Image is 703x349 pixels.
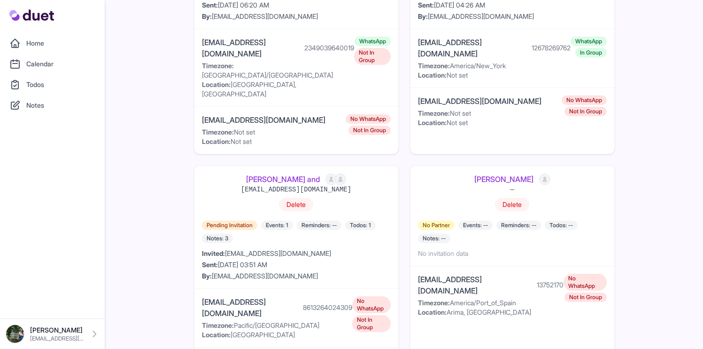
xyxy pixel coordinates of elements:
p: [PERSON_NAME] [30,325,84,335]
a: [PERSON_NAME] [474,174,533,185]
span: Not In Group [352,315,391,332]
div: [EMAIL_ADDRESS][DOMAIN_NAME] [202,249,391,258]
div: — [495,185,529,194]
span: Events: 1 [261,221,293,230]
strong: Sent: [418,1,434,9]
span: No WhatsApp [564,274,606,291]
button: Delete [279,198,313,211]
strong: Timezone: [418,62,450,70]
span: No WhatsApp [562,95,607,105]
div: Arima, [GEOGRAPHIC_DATA] [418,308,564,317]
strong: Sent: [202,261,218,269]
div: America/Port_of_Spain [418,298,564,308]
strong: Timezone: [202,62,234,70]
div: America/New_York [418,61,571,71]
strong: By: [202,272,212,280]
strong: Invited: [202,249,225,257]
div: 2349039640019 [304,43,354,53]
img: DSC08576_Original.jpeg [6,325,24,343]
a: [PERSON_NAME] [EMAIL_ADDRESS][DOMAIN_NAME] [6,325,99,343]
strong: Sent: [202,1,218,9]
a: Home [6,34,99,53]
div: [EMAIL_ADDRESS][DOMAIN_NAME] [202,12,391,21]
a: [PERSON_NAME] and [246,174,320,185]
a: Calendar [6,55,99,73]
strong: Location: [202,331,231,339]
span: Not In Group [564,107,607,116]
div: Not set [418,109,545,118]
div: [GEOGRAPHIC_DATA], [GEOGRAPHIC_DATA] [202,80,355,99]
div: [GEOGRAPHIC_DATA]/[GEOGRAPHIC_DATA] [202,61,355,80]
span: Pending Invitation [202,221,257,230]
span: Notes: 3 [202,234,233,243]
span: Reminders: -- [297,221,341,230]
strong: Location: [418,71,447,79]
strong: By: [202,12,212,20]
span: No WhatsApp [346,114,391,124]
strong: By: [418,12,428,20]
strong: Timezone: [202,321,234,329]
div: [DATE] 03:51 AM [202,260,391,270]
span: Reminders: -- [496,221,541,230]
div: [EMAIL_ADDRESS][DOMAIN_NAME] [418,95,541,107]
div: Not set [202,127,329,137]
span: Notes: -- [418,234,450,243]
div: Pacific/[GEOGRAPHIC_DATA] [202,321,352,330]
span: Not In Group [348,126,391,135]
div: [EMAIL_ADDRESS][DOMAIN_NAME] [418,274,533,296]
div: [EMAIL_ADDRESS][DOMAIN_NAME] [202,271,391,281]
div: [DATE] 04:26 AM [418,0,607,10]
strong: Location: [418,308,447,316]
span: Not In Group [564,293,607,302]
span: Events: -- [458,221,493,230]
div: 13752170 [537,280,564,290]
div: [DATE] 06:20 AM [202,0,391,10]
div: [EMAIL_ADDRESS][DOMAIN_NAME] [241,185,351,194]
div: 8613264024309 [303,303,352,312]
strong: Timezone: [418,299,450,307]
div: [EMAIL_ADDRESS][DOMAIN_NAME] [418,12,607,21]
a: Todos [6,75,99,94]
a: Notes [6,96,99,115]
button: Delete [495,198,529,211]
span: Todos: -- [545,221,578,230]
span: Not In Group [354,48,390,65]
span: In Group [575,48,607,57]
strong: Timezone: [202,128,234,136]
div: [EMAIL_ADDRESS][DOMAIN_NAME] [202,114,325,126]
div: Not set [418,118,545,127]
span: WhatsApp [571,37,607,46]
div: [GEOGRAPHIC_DATA] [202,330,352,340]
span: No Partner [418,221,455,230]
strong: Location: [202,80,231,88]
span: No WhatsApp [352,296,391,313]
strong: Location: [202,137,231,145]
div: 12678269762 [532,43,571,53]
span: Todos: 1 [345,221,376,230]
div: [EMAIL_ADDRESS][DOMAIN_NAME] [202,37,301,59]
div: Not set [202,137,329,146]
div: Not set [418,71,571,80]
span: WhatsApp [355,37,391,46]
div: [EMAIL_ADDRESS][DOMAIN_NAME] [418,37,528,59]
div: No invitation data [418,249,607,258]
strong: Timezone: [418,109,450,117]
strong: Location: [418,119,447,127]
p: [EMAIL_ADDRESS][DOMAIN_NAME] [30,335,84,342]
div: [EMAIL_ADDRESS][DOMAIN_NAME] [202,296,299,319]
